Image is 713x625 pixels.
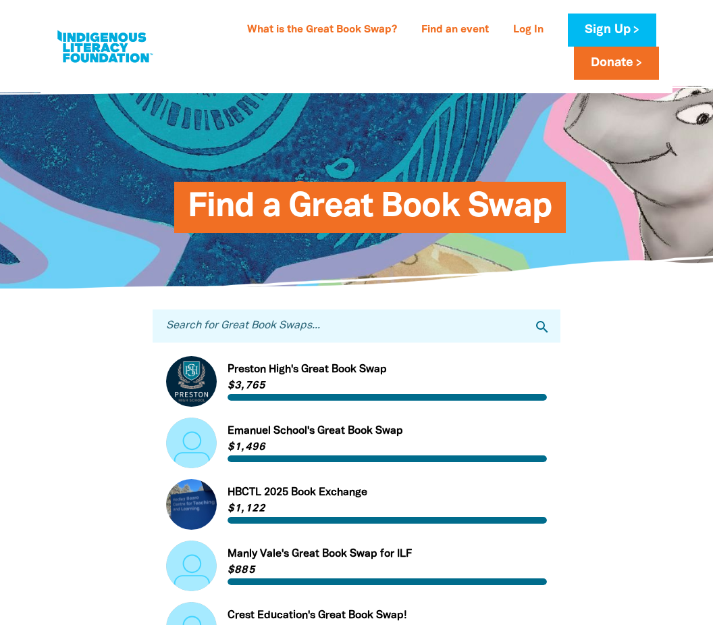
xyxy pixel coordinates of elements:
[239,20,405,41] a: What is the Great Book Swap?
[505,20,552,41] a: Log In
[574,47,659,80] a: Donate
[534,319,550,335] i: search
[413,20,497,41] a: Find an event
[188,192,552,233] span: Find a Great Book Swap
[568,14,656,47] a: Sign Up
